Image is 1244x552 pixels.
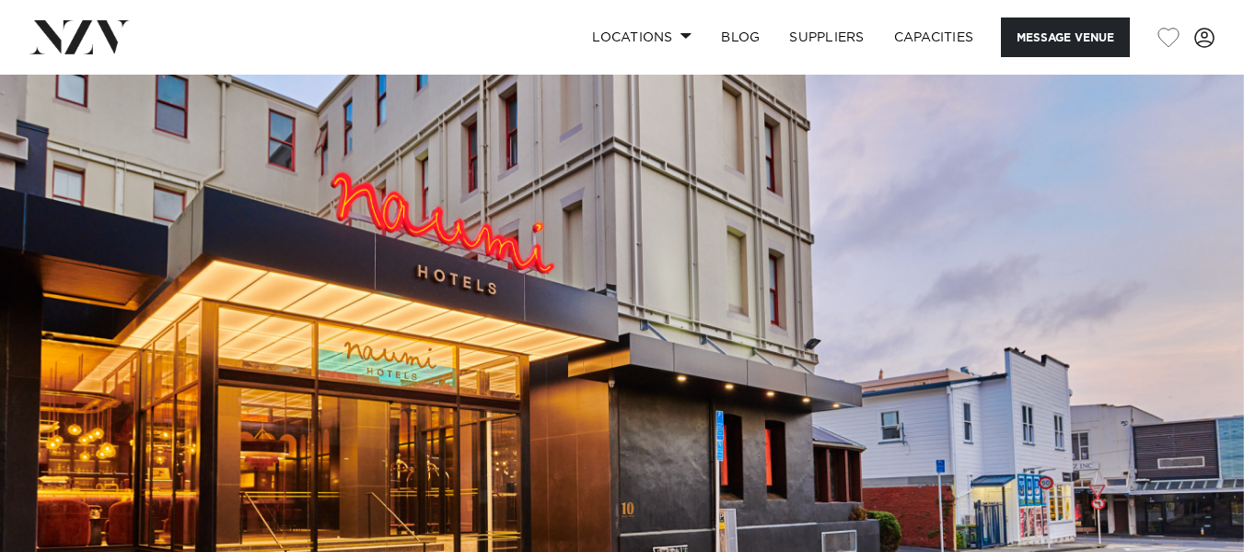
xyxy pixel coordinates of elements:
[706,18,774,57] a: BLOG
[1001,18,1130,57] button: Message Venue
[774,18,878,57] a: SUPPLIERS
[879,18,989,57] a: Capacities
[577,18,706,57] a: Locations
[29,20,130,53] img: nzv-logo.png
